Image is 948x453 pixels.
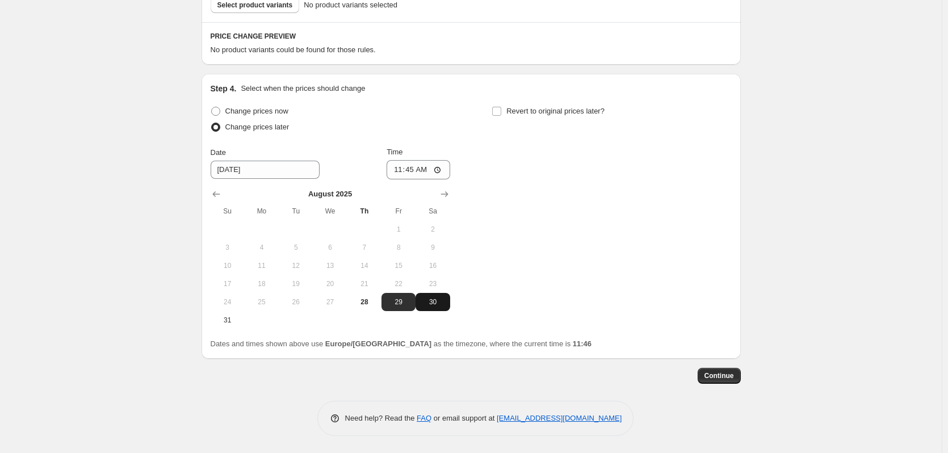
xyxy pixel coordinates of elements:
[279,238,313,257] button: Tuesday August 5 2025
[698,368,741,384] button: Continue
[249,297,274,307] span: 25
[215,316,240,325] span: 31
[215,207,240,216] span: Su
[386,261,411,270] span: 15
[317,279,342,288] span: 20
[225,107,288,115] span: Change prices now
[215,243,240,252] span: 3
[416,293,450,311] button: Saturday August 30 2025
[381,293,416,311] button: Friday August 29 2025
[416,238,450,257] button: Saturday August 9 2025
[245,202,279,220] th: Monday
[387,148,402,156] span: Time
[245,275,279,293] button: Monday August 18 2025
[249,207,274,216] span: Mo
[352,207,377,216] span: Th
[249,279,274,288] span: 18
[420,297,445,307] span: 30
[245,257,279,275] button: Monday August 11 2025
[211,311,245,329] button: Sunday August 31 2025
[381,220,416,238] button: Friday August 1 2025
[381,275,416,293] button: Friday August 22 2025
[279,202,313,220] th: Tuesday
[437,186,452,202] button: Show next month, September 2025
[317,207,342,216] span: We
[211,83,237,94] h2: Step 4.
[249,261,274,270] span: 11
[211,45,376,54] span: No product variants could be found for those rules.
[215,297,240,307] span: 24
[506,107,605,115] span: Revert to original prices later?
[317,261,342,270] span: 13
[283,207,308,216] span: Tu
[416,257,450,275] button: Saturday August 16 2025
[225,123,290,131] span: Change prices later
[431,414,497,422] span: or email support at
[211,238,245,257] button: Sunday August 3 2025
[211,339,592,348] span: Dates and times shown above use as the timezone, where the current time is
[283,261,308,270] span: 12
[416,275,450,293] button: Saturday August 23 2025
[386,207,411,216] span: Fr
[208,186,224,202] button: Show previous month, July 2025
[249,243,274,252] span: 4
[283,243,308,252] span: 5
[283,297,308,307] span: 26
[313,238,347,257] button: Wednesday August 6 2025
[381,238,416,257] button: Friday August 8 2025
[417,414,431,422] a: FAQ
[386,243,411,252] span: 8
[381,257,416,275] button: Friday August 15 2025
[283,279,308,288] span: 19
[345,414,417,422] span: Need help? Read the
[704,371,734,380] span: Continue
[313,275,347,293] button: Wednesday August 20 2025
[211,293,245,311] button: Sunday August 24 2025
[352,279,377,288] span: 21
[386,297,411,307] span: 29
[347,202,381,220] th: Thursday
[325,339,431,348] b: Europe/[GEOGRAPHIC_DATA]
[245,293,279,311] button: Monday August 25 2025
[211,257,245,275] button: Sunday August 10 2025
[313,257,347,275] button: Wednesday August 13 2025
[416,202,450,220] th: Saturday
[347,275,381,293] button: Thursday August 21 2025
[420,279,445,288] span: 23
[215,261,240,270] span: 10
[381,202,416,220] th: Friday
[352,261,377,270] span: 14
[245,238,279,257] button: Monday August 4 2025
[211,275,245,293] button: Sunday August 17 2025
[211,161,320,179] input: 8/28/2025
[317,297,342,307] span: 27
[347,257,381,275] button: Thursday August 14 2025
[279,275,313,293] button: Tuesday August 19 2025
[313,293,347,311] button: Wednesday August 27 2025
[387,160,450,179] input: 12:00
[279,293,313,311] button: Tuesday August 26 2025
[279,257,313,275] button: Tuesday August 12 2025
[420,261,445,270] span: 16
[347,293,381,311] button: Today Thursday August 28 2025
[420,225,445,234] span: 2
[420,207,445,216] span: Sa
[211,148,226,157] span: Date
[211,202,245,220] th: Sunday
[317,243,342,252] span: 6
[352,243,377,252] span: 7
[313,202,347,220] th: Wednesday
[217,1,293,10] span: Select product variants
[386,225,411,234] span: 1
[215,279,240,288] span: 17
[416,220,450,238] button: Saturday August 2 2025
[347,238,381,257] button: Thursday August 7 2025
[573,339,592,348] b: 11:46
[386,279,411,288] span: 22
[241,83,365,94] p: Select when the prices should change
[420,243,445,252] span: 9
[352,297,377,307] span: 28
[211,32,732,41] h6: PRICE CHANGE PREVIEW
[497,414,622,422] a: [EMAIL_ADDRESS][DOMAIN_NAME]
